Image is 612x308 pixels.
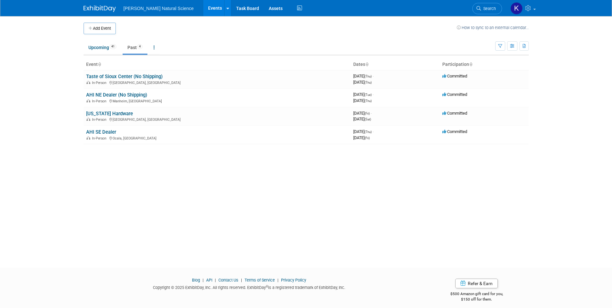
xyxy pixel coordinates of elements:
[123,41,147,54] a: Past4
[84,59,351,70] th: Event
[86,136,90,139] img: In-Person Event
[84,41,121,54] a: Upcoming41
[86,111,133,117] a: [US_STATE] Hardware
[84,5,116,12] img: ExhibitDay
[373,74,374,78] span: -
[373,129,374,134] span: -
[442,129,467,134] span: Committed
[86,99,90,102] img: In-Person Event
[137,44,143,49] span: 4
[86,74,163,79] a: Taste of Sioux Center (No Shipping)
[86,117,348,122] div: [GEOGRAPHIC_DATA], [GEOGRAPHIC_DATA]
[218,278,238,282] a: Contact Us
[365,136,370,140] span: (Fri)
[365,62,368,67] a: Sort by Start Date
[92,99,108,103] span: In-Person
[365,130,372,134] span: (Thu)
[86,81,90,84] img: In-Person Event
[86,118,90,121] img: In-Person Event
[98,62,101,67] a: Sort by Event Name
[371,111,372,116] span: -
[365,112,370,115] span: (Fri)
[373,92,374,97] span: -
[353,111,372,116] span: [DATE]
[365,99,372,103] span: (Thu)
[201,278,205,282] span: |
[192,278,200,282] a: Blog
[245,278,275,282] a: Terms of Service
[353,135,370,140] span: [DATE]
[281,278,306,282] a: Privacy Policy
[510,2,523,15] img: Keith Feltman
[86,135,348,140] div: Ocala, [GEOGRAPHIC_DATA]
[92,118,108,122] span: In-Person
[353,98,372,103] span: [DATE]
[353,129,374,134] span: [DATE]
[472,3,502,14] a: Search
[353,92,374,97] span: [DATE]
[92,81,108,85] span: In-Person
[266,285,268,288] sup: ®
[84,283,415,291] div: Copyright © 2025 ExhibitDay, Inc. All rights reserved. ExhibitDay is a registered trademark of Ex...
[365,118,371,121] span: (Sat)
[442,111,467,116] span: Committed
[239,278,244,282] span: |
[365,93,372,97] span: (Tue)
[86,92,147,98] a: AHI NE Dealer (No Shipping)
[440,59,529,70] th: Participation
[425,297,529,302] div: $150 off for them.
[469,62,472,67] a: Sort by Participation Type
[442,74,467,78] span: Committed
[455,279,498,288] a: Refer & Earn
[86,80,348,85] div: [GEOGRAPHIC_DATA], [GEOGRAPHIC_DATA]
[213,278,217,282] span: |
[457,25,529,30] a: How to sync to an external calendar...
[365,81,372,84] span: (Thu)
[481,6,496,11] span: Search
[353,117,371,121] span: [DATE]
[353,80,372,85] span: [DATE]
[442,92,467,97] span: Committed
[86,98,348,103] div: Manheim, [GEOGRAPHIC_DATA]
[276,278,280,282] span: |
[92,136,108,140] span: In-Person
[425,287,529,302] div: $500 Amazon gift card for you,
[86,129,116,135] a: AHI SE Dealer
[124,6,194,11] span: [PERSON_NAME] Natural Science
[109,44,116,49] span: 41
[365,75,372,78] span: (Thu)
[351,59,440,70] th: Dates
[353,74,374,78] span: [DATE]
[206,278,212,282] a: API
[84,23,116,34] button: Add Event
